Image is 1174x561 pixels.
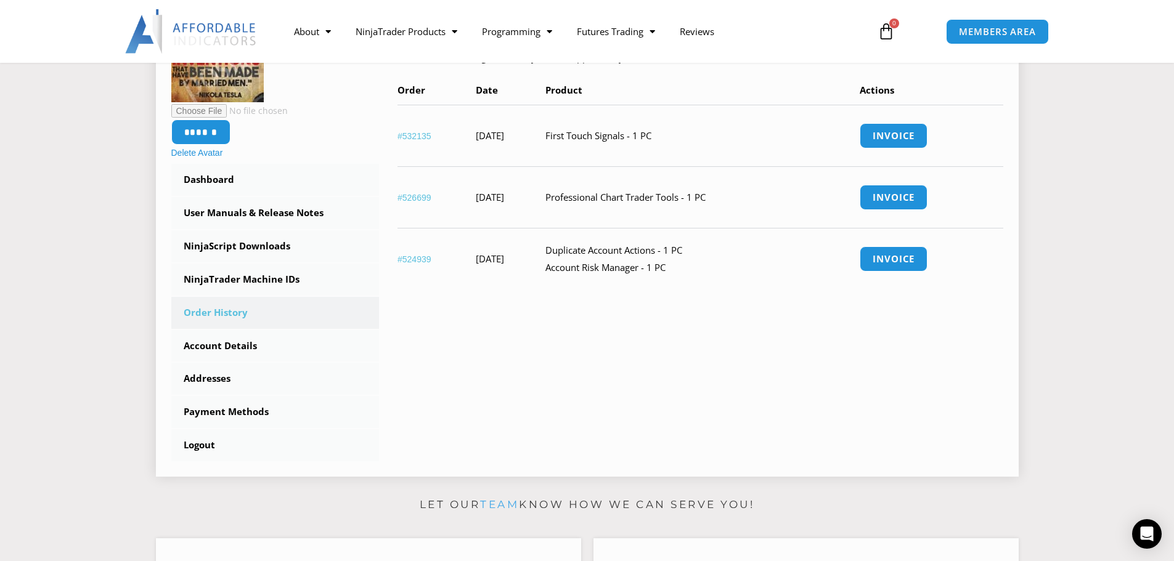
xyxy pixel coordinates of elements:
[125,9,258,54] img: LogoAI | Affordable Indicators – NinjaTrader
[667,17,727,46] a: Reviews
[397,84,425,96] span: Order
[860,185,927,210] a: Invoice order number 526699
[171,297,380,329] a: Order History
[171,164,380,461] nav: Account pages
[860,246,927,272] a: Invoice order number 524939
[476,252,504,265] time: [DATE]
[171,396,380,428] a: Payment Methods
[859,14,913,49] a: 0
[397,193,431,203] a: View order number 526699
[171,429,380,461] a: Logout
[565,17,667,46] a: Futures Trading
[946,19,1049,44] a: MEMBERS AREA
[860,123,927,148] a: Invoice order number 532135
[171,230,380,262] a: NinjaScript Downloads
[282,17,343,46] a: About
[480,498,519,511] a: team
[171,197,380,229] a: User Manuals & Release Notes
[282,17,863,46] nav: Menu
[171,164,380,196] a: Dashboard
[171,363,380,395] a: Addresses
[171,330,380,362] a: Account Details
[545,105,860,166] td: First Touch Signals - 1 PC
[1132,519,1162,549] div: Open Intercom Messenger
[959,27,1036,36] span: MEMBERS AREA
[476,129,504,142] time: [DATE]
[397,254,431,264] a: View order number 524939
[476,84,498,96] span: Date
[470,17,565,46] a: Programming
[889,18,899,28] span: 0
[860,84,894,96] span: Actions
[476,191,504,203] time: [DATE]
[545,228,860,289] td: Duplicate Account Actions - 1 PC Account Risk Manager - 1 PC
[545,166,860,228] td: Professional Chart Trader Tools - 1 PC
[343,17,470,46] a: NinjaTrader Products
[156,495,1019,515] p: Let our know how we can serve you!
[171,264,380,296] a: NinjaTrader Machine IDs
[545,84,582,96] span: Product
[397,131,431,141] a: View order number 532135
[171,148,223,158] a: Delete Avatar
